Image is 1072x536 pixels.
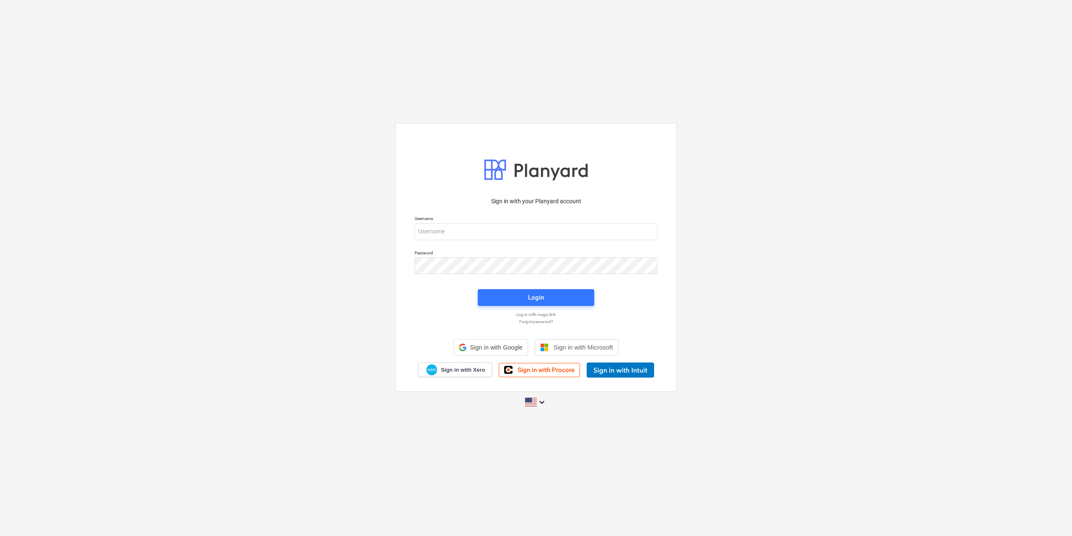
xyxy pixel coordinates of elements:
p: Sign in with your Planyard account [415,197,657,206]
span: Sign in with Microsoft [554,344,613,351]
span: Sign in with Procore [518,366,575,374]
div: Login [528,292,544,303]
button: Login [478,289,594,306]
img: Microsoft logo [540,343,549,352]
p: Password [415,250,657,257]
span: Sign in with Xero [441,366,485,374]
a: Sign in with Procore [499,363,580,377]
a: Forgot password? [410,319,662,324]
p: Username [415,216,657,223]
img: Xero logo [426,364,437,375]
a: Log in with magic link [410,312,662,317]
div: Sign in with Google [454,339,528,356]
a: Sign in with Xero [418,363,492,377]
input: Username [415,223,657,240]
span: Sign in with Google [470,344,522,351]
i: keyboard_arrow_down [537,397,547,407]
